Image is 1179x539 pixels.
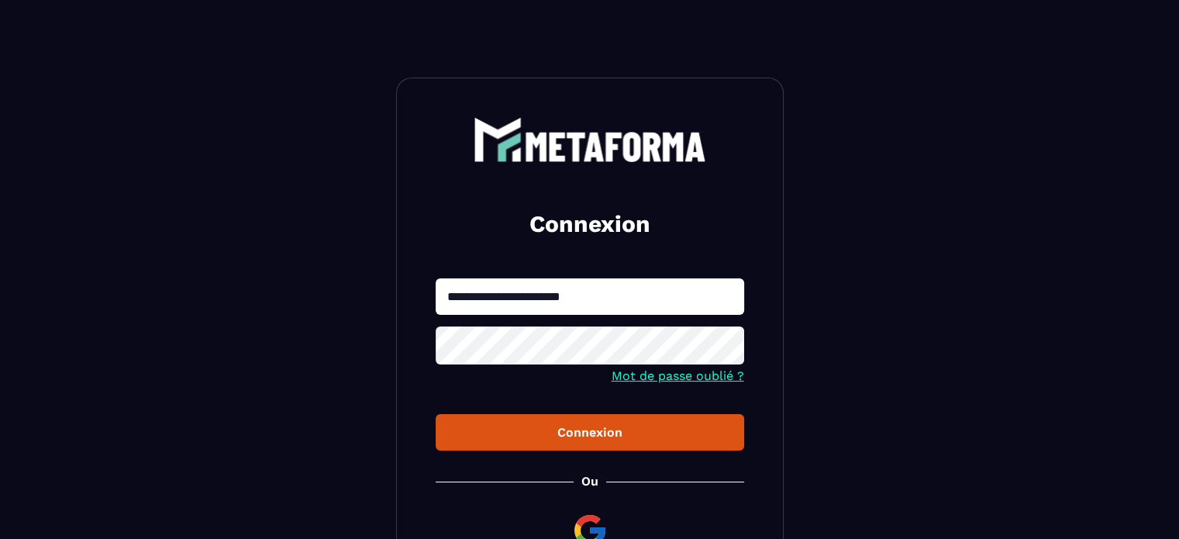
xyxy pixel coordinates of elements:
a: logo [436,117,744,162]
a: Mot de passe oublié ? [612,368,744,383]
p: Ou [581,474,598,489]
img: logo [474,117,706,162]
h2: Connexion [454,209,726,240]
div: Connexion [448,425,732,440]
button: Connexion [436,414,744,451]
